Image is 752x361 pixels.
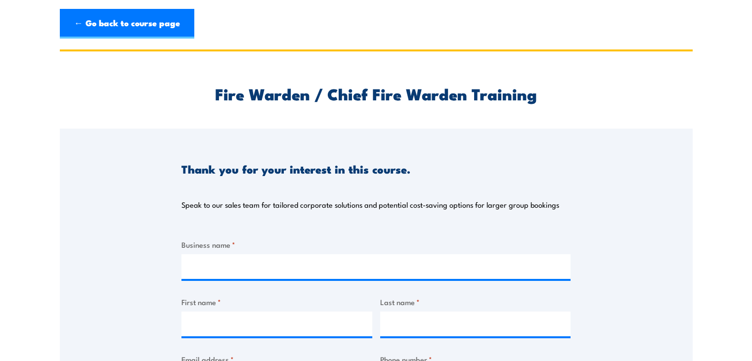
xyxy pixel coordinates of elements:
h3: Thank you for your interest in this course. [181,163,410,175]
a: ← Go back to course page [60,9,194,39]
label: Last name [380,296,571,308]
label: Business name [181,239,571,250]
p: Speak to our sales team for tailored corporate solutions and potential cost-saving options for la... [181,200,559,210]
label: First name [181,296,372,308]
h2: Fire Warden / Chief Fire Warden Training [181,87,571,100]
